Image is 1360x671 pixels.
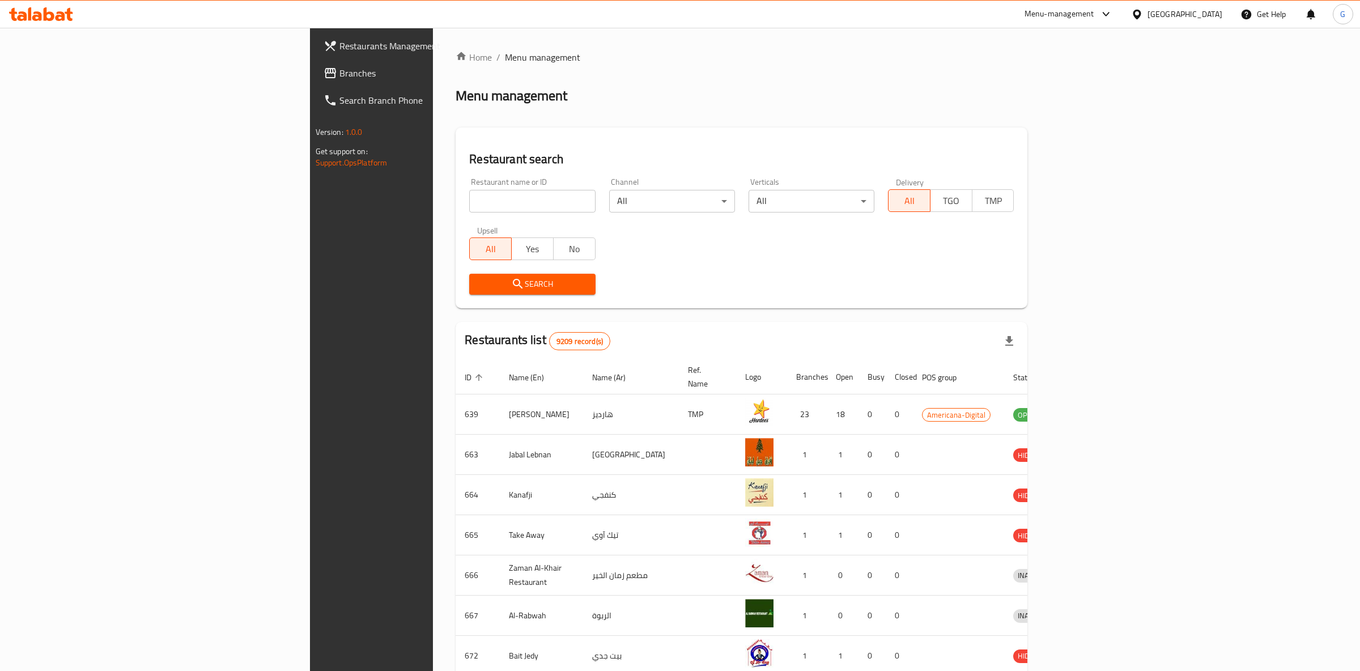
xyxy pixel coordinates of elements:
th: Closed [886,360,913,394]
img: Take Away [745,519,773,547]
td: 1 [787,475,827,515]
td: 1 [787,555,827,596]
span: TMP [977,193,1010,209]
span: Search Branch Phone [339,94,528,107]
td: Take Away [500,515,583,555]
span: TGO [935,193,968,209]
td: 1 [827,475,858,515]
img: Kanafji [745,478,773,507]
span: HIDDEN [1013,649,1047,662]
img: Hardee's [745,398,773,426]
span: All [893,193,926,209]
div: Menu-management [1025,7,1094,21]
span: Get support on: [316,144,368,159]
td: [PERSON_NAME] [500,394,583,435]
button: No [553,237,596,260]
img: Al-Rabwah [745,599,773,627]
th: Open [827,360,858,394]
span: HIDDEN [1013,449,1047,462]
button: Yes [511,237,554,260]
td: 0 [886,394,913,435]
div: Total records count [549,332,610,350]
span: Search [478,277,586,291]
span: Americana-Digital [923,409,990,422]
td: 18 [827,394,858,435]
td: كنفجي [583,475,679,515]
td: 0 [858,555,886,596]
span: Status [1013,371,1050,384]
td: الربوة [583,596,679,636]
td: 1 [787,515,827,555]
button: TGO [930,189,972,212]
td: Kanafji [500,475,583,515]
span: Branches [339,66,528,80]
td: 1 [787,435,827,475]
a: Support.OpsPlatform [316,155,388,170]
img: Zaman Al-Khair Restaurant [745,559,773,587]
div: INACTIVE [1013,609,1052,623]
span: Yes [516,241,549,257]
span: HIDDEN [1013,489,1047,502]
span: Restaurants Management [339,39,528,53]
span: HIDDEN [1013,529,1047,542]
h2: Restaurants list [465,332,610,350]
h2: Restaurant search [469,151,1014,168]
th: Logo [736,360,787,394]
div: HIDDEN [1013,489,1047,502]
td: [GEOGRAPHIC_DATA] [583,435,679,475]
td: 1 [827,515,858,555]
td: 1 [787,596,827,636]
label: Delivery [896,178,924,186]
div: HIDDEN [1013,448,1047,462]
span: Ref. Name [688,363,722,390]
td: 0 [858,515,886,555]
div: HIDDEN [1013,649,1047,663]
span: ID [465,371,486,384]
div: All [609,190,735,213]
span: All [474,241,507,257]
span: No [558,241,591,257]
span: Name (En) [509,371,559,384]
td: تيك آوي [583,515,679,555]
td: TMP [679,394,736,435]
td: 1 [827,435,858,475]
td: 23 [787,394,827,435]
td: Al-Rabwah [500,596,583,636]
button: All [469,237,512,260]
a: Branches [314,60,537,87]
td: Zaman Al-Khair Restaurant [500,555,583,596]
button: Search [469,274,595,295]
td: 0 [858,475,886,515]
button: All [888,189,930,212]
div: All [749,190,874,213]
td: 0 [886,475,913,515]
span: INACTIVE [1013,569,1052,582]
td: مطعم زمان الخير [583,555,679,596]
td: هارديز [583,394,679,435]
span: G [1340,8,1345,20]
td: 0 [886,435,913,475]
input: Search for restaurant name or ID.. [469,190,595,213]
span: 9209 record(s) [550,336,610,347]
td: 0 [827,555,858,596]
td: 0 [886,555,913,596]
nav: breadcrumb [456,50,1027,64]
button: TMP [972,189,1014,212]
th: Branches [787,360,827,394]
td: 0 [858,394,886,435]
td: 0 [886,515,913,555]
a: Search Branch Phone [314,87,537,114]
span: Menu management [505,50,580,64]
div: [GEOGRAPHIC_DATA] [1147,8,1222,20]
td: Jabal Lebnan [500,435,583,475]
img: Bait Jedy [745,639,773,668]
span: Version: [316,125,343,139]
a: Restaurants Management [314,32,537,60]
div: Export file [996,328,1023,355]
span: OPEN [1013,409,1041,422]
th: Busy [858,360,886,394]
td: 0 [827,596,858,636]
div: OPEN [1013,408,1041,422]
